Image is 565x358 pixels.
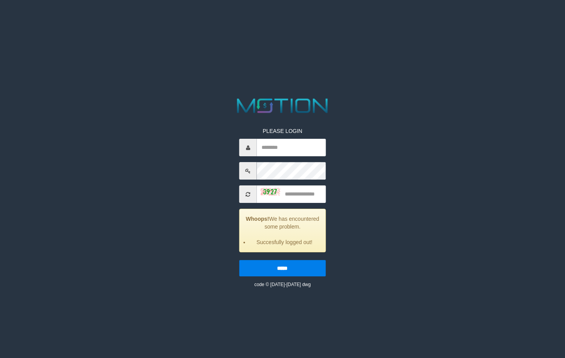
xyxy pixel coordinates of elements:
[254,282,310,287] small: code © [DATE]-[DATE] dwg
[239,209,326,252] div: We has encountered some problem.
[239,127,326,135] p: PLEASE LOGIN
[261,188,280,196] img: captcha
[233,96,332,115] img: MOTION_logo.png
[249,238,319,246] li: Succesfully logged out!
[246,216,269,222] strong: Whoops!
